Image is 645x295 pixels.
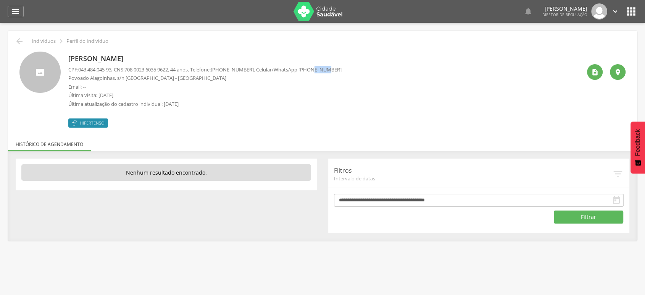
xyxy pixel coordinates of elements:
[68,54,342,64] p: [PERSON_NAME]
[68,92,342,99] p: Última visita: [DATE]
[611,7,619,16] i: 
[625,5,637,18] i: 
[334,166,612,175] p: Filtros
[21,164,311,181] p: Nenhum resultado encontrado.
[334,175,612,182] span: Intervalo de datas
[78,66,111,73] span: 043.484.045-93
[66,38,108,44] p: Perfil do Indivíduo
[8,6,24,17] a: 
[15,37,24,46] i: 
[611,3,619,19] a: 
[634,129,641,156] span: Feedback
[591,68,599,76] i: 
[554,211,623,224] button: Filtrar
[614,68,622,76] i: 
[68,83,342,91] p: Email: --
[32,38,56,44] p: Indivíduos
[542,12,587,17] span: Diretor de regulação
[80,120,104,126] span: Hipertenso
[524,3,533,19] a: 
[612,168,624,180] i: 
[612,196,621,205] i: 
[57,37,65,45] i: 
[298,66,342,73] span: [PHONE_NUMBER]
[542,6,587,11] p: [PERSON_NAME]
[68,66,342,73] p: CPF: , CNS: , 44 anos, Telefone: , Celular/WhatsApp:
[524,7,533,16] i: 
[630,122,645,173] button: Feedback - Mostrar pesquisa
[68,100,342,108] p: Última atualização do cadastro individual: [DATE]
[211,66,254,73] span: [PHONE_NUMBER]
[124,66,168,73] span: 708 0023 6035 9622
[11,7,20,16] i: 
[68,75,342,82] p: Povoado Alagoinhas, s/n [GEOGRAPHIC_DATA] - [GEOGRAPHIC_DATA]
